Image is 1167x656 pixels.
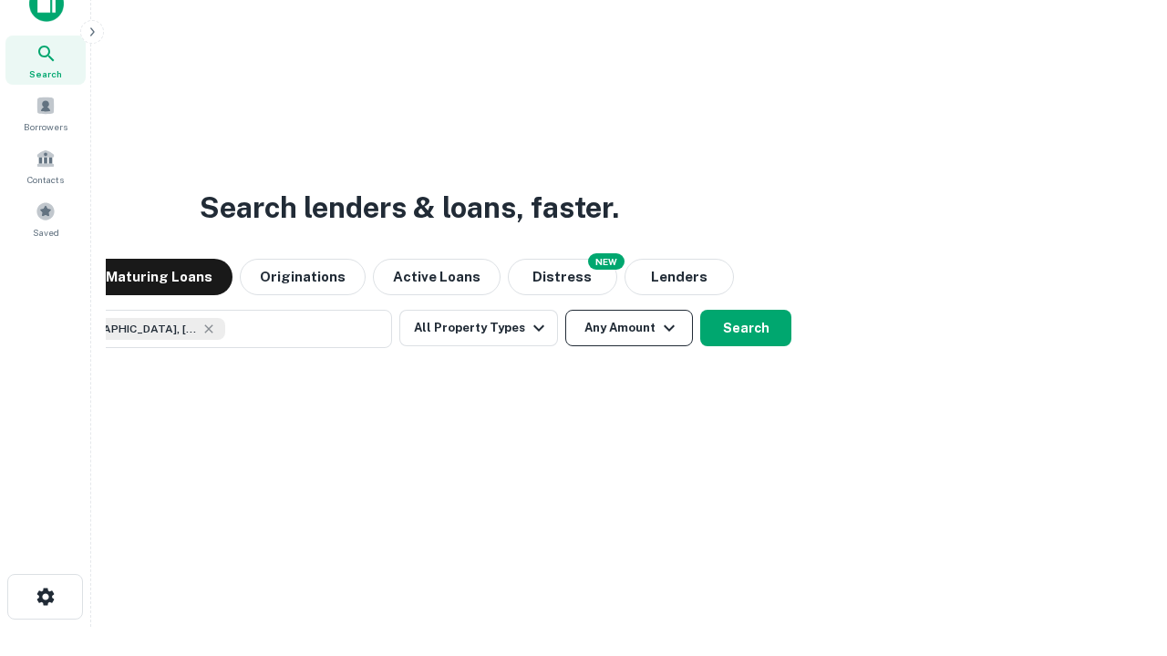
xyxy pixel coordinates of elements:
span: Contacts [27,172,64,187]
button: All Property Types [399,310,558,346]
h3: Search lenders & loans, faster. [200,186,619,230]
iframe: Chat Widget [1076,510,1167,598]
span: Saved [33,225,59,240]
button: [GEOGRAPHIC_DATA], [GEOGRAPHIC_DATA], [GEOGRAPHIC_DATA] [27,310,392,348]
span: Search [29,67,62,81]
a: Search [5,36,86,85]
button: Search distressed loans with lien and other non-mortgage details. [508,259,617,295]
button: Maturing Loans [86,259,232,295]
button: Lenders [625,259,734,295]
a: Contacts [5,141,86,190]
button: Search [700,310,791,346]
div: NEW [588,253,625,270]
button: Any Amount [565,310,693,346]
span: [GEOGRAPHIC_DATA], [GEOGRAPHIC_DATA], [GEOGRAPHIC_DATA] [61,321,198,337]
button: Active Loans [373,259,501,295]
a: Borrowers [5,88,86,138]
button: Originations [240,259,366,295]
a: Saved [5,194,86,243]
span: Borrowers [24,119,67,134]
